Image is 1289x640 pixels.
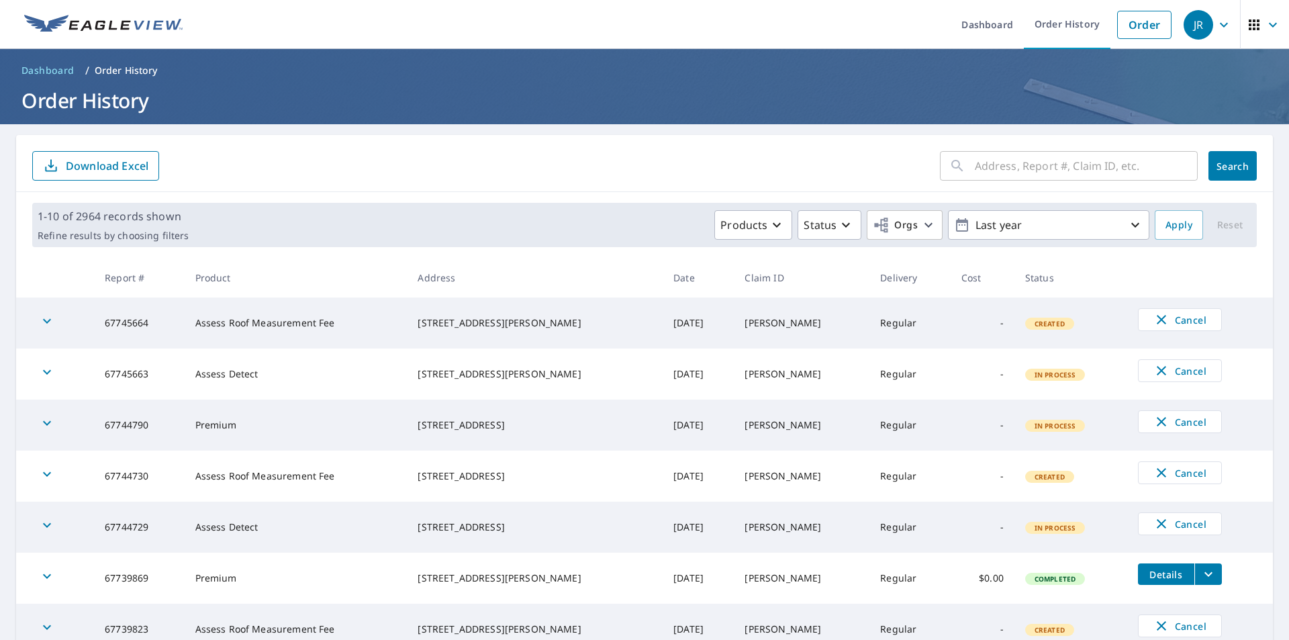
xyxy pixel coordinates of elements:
button: Cancel [1138,308,1222,331]
td: [DATE] [663,298,734,349]
th: Status [1014,258,1127,298]
div: [STREET_ADDRESS] [418,520,652,534]
p: Last year [970,214,1127,237]
td: [DATE] [663,349,734,400]
button: Products [714,210,792,240]
button: Cancel [1138,410,1222,433]
button: filesDropdownBtn-67739869 [1194,563,1222,585]
p: 1-10 of 2964 records shown [38,208,189,224]
td: - [951,349,1014,400]
p: Order History [95,64,158,77]
span: Cancel [1152,465,1208,481]
input: Address, Report #, Claim ID, etc. [975,147,1198,185]
button: Cancel [1138,512,1222,535]
td: - [951,451,1014,502]
a: Order [1117,11,1172,39]
td: 67745663 [94,349,184,400]
th: Date [663,258,734,298]
span: Dashboard [21,64,75,77]
div: [STREET_ADDRESS][PERSON_NAME] [418,623,652,636]
th: Cost [951,258,1014,298]
td: [PERSON_NAME] [734,553,869,604]
div: [STREET_ADDRESS][PERSON_NAME] [418,367,652,381]
td: Premium [185,400,408,451]
td: 67744730 [94,451,184,502]
td: 67739869 [94,553,184,604]
td: - [951,298,1014,349]
td: Premium [185,553,408,604]
button: Apply [1155,210,1203,240]
td: 67744729 [94,502,184,553]
div: JR [1184,10,1213,40]
span: Orgs [873,217,918,234]
td: Regular [869,298,951,349]
td: Regular [869,400,951,451]
span: In Process [1027,370,1084,379]
p: Products [720,217,767,233]
th: Address [407,258,663,298]
th: Claim ID [734,258,869,298]
li: / [85,62,89,79]
td: 67745664 [94,298,184,349]
td: - [951,502,1014,553]
div: [STREET_ADDRESS] [418,469,652,483]
button: Status [798,210,861,240]
td: [PERSON_NAME] [734,502,869,553]
td: Regular [869,502,951,553]
td: [PERSON_NAME] [734,298,869,349]
p: Refine results by choosing filters [38,230,189,242]
nav: breadcrumb [16,60,1273,81]
button: Cancel [1138,614,1222,637]
td: [DATE] [663,400,734,451]
span: Created [1027,472,1073,482]
button: Last year [948,210,1149,240]
span: Completed [1027,574,1084,584]
p: Download Excel [66,158,148,173]
h1: Order History [16,87,1273,114]
td: Assess Detect [185,502,408,553]
button: Search [1208,151,1257,181]
th: Delivery [869,258,951,298]
td: $0.00 [951,553,1014,604]
span: Cancel [1152,312,1208,328]
span: Cancel [1152,618,1208,634]
td: [DATE] [663,553,734,604]
span: Cancel [1152,363,1208,379]
td: Assess Detect [185,349,408,400]
span: Created [1027,319,1073,328]
span: Details [1146,568,1186,581]
td: [PERSON_NAME] [734,451,869,502]
button: Cancel [1138,359,1222,382]
button: Orgs [867,210,943,240]
td: Assess Roof Measurement Fee [185,451,408,502]
td: Regular [869,349,951,400]
td: 67744790 [94,400,184,451]
td: Regular [869,553,951,604]
span: Search [1219,160,1246,173]
td: [DATE] [663,502,734,553]
div: [STREET_ADDRESS] [418,418,652,432]
span: Cancel [1152,414,1208,430]
div: [STREET_ADDRESS][PERSON_NAME] [418,316,652,330]
img: EV Logo [24,15,183,35]
td: [PERSON_NAME] [734,349,869,400]
div: [STREET_ADDRESS][PERSON_NAME] [418,572,652,585]
span: In Process [1027,421,1084,430]
td: Assess Roof Measurement Fee [185,298,408,349]
td: - [951,400,1014,451]
button: Cancel [1138,461,1222,484]
th: Product [185,258,408,298]
span: Created [1027,625,1073,635]
span: Apply [1165,217,1192,234]
td: Regular [869,451,951,502]
a: Dashboard [16,60,80,81]
span: In Process [1027,523,1084,533]
p: Status [804,217,837,233]
th: Report # [94,258,184,298]
td: [PERSON_NAME] [734,400,869,451]
button: Download Excel [32,151,159,181]
td: [DATE] [663,451,734,502]
span: Cancel [1152,516,1208,532]
button: detailsBtn-67739869 [1138,563,1194,585]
